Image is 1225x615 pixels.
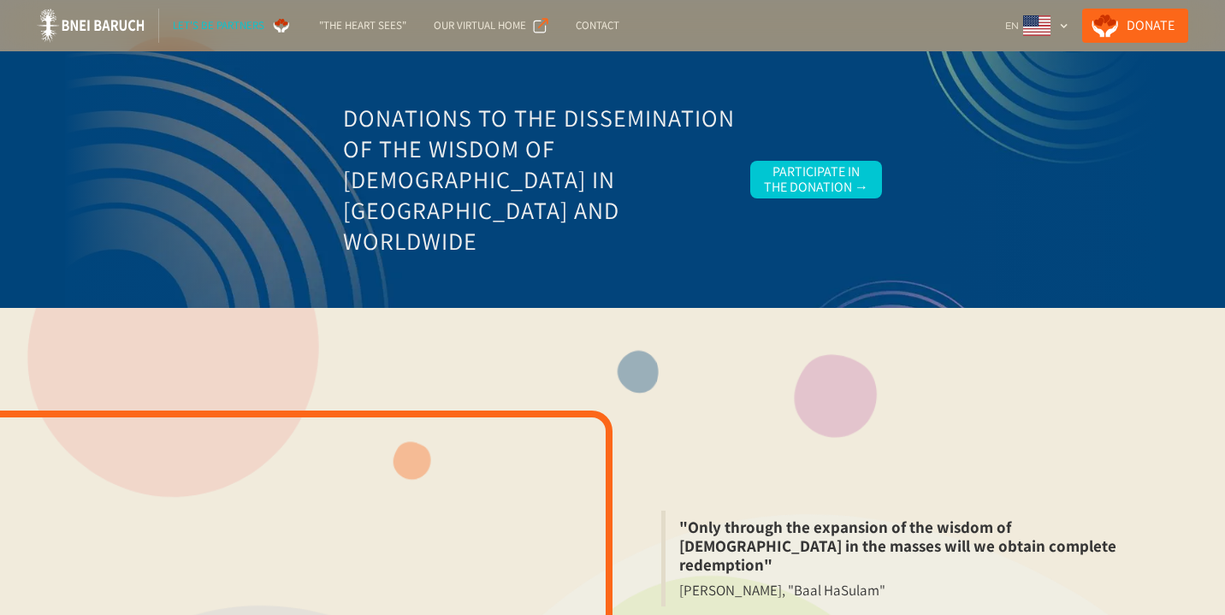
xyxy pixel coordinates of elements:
[1005,17,1019,34] div: EN
[420,9,562,43] a: Our Virtual Home
[173,17,264,34] div: Let's be partners
[576,17,619,34] div: Contact
[159,9,305,43] a: Let's be partners
[562,9,633,43] a: Contact
[1082,9,1188,43] a: Donate
[661,511,1175,581] blockquote: "Only through the expansion of the wisdom of [DEMOGRAPHIC_DATA] in the masses will we obtain comp...
[343,103,737,257] h3: Donations to the Dissemination of the Wisdom of [DEMOGRAPHIC_DATA] in [GEOGRAPHIC_DATA] and World...
[661,581,899,606] blockquote: [PERSON_NAME], "Baal HaSulam"
[764,164,868,195] div: Participate in the Donation →
[305,9,420,43] a: "The Heart Sees"
[998,9,1075,43] div: EN
[319,17,406,34] div: "The Heart Sees"
[434,17,526,34] div: Our Virtual Home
